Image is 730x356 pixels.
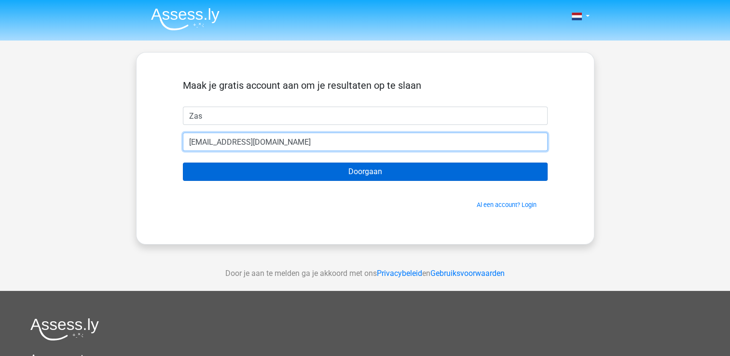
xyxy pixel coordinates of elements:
input: Voornaam [183,107,548,125]
img: Assessly [151,8,220,30]
a: Gebruiksvoorwaarden [430,269,505,278]
a: Al een account? Login [477,201,537,208]
img: Assessly logo [30,318,99,341]
a: Privacybeleid [377,269,422,278]
input: Email [183,133,548,151]
h5: Maak je gratis account aan om je resultaten op te slaan [183,80,548,91]
input: Doorgaan [183,163,548,181]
